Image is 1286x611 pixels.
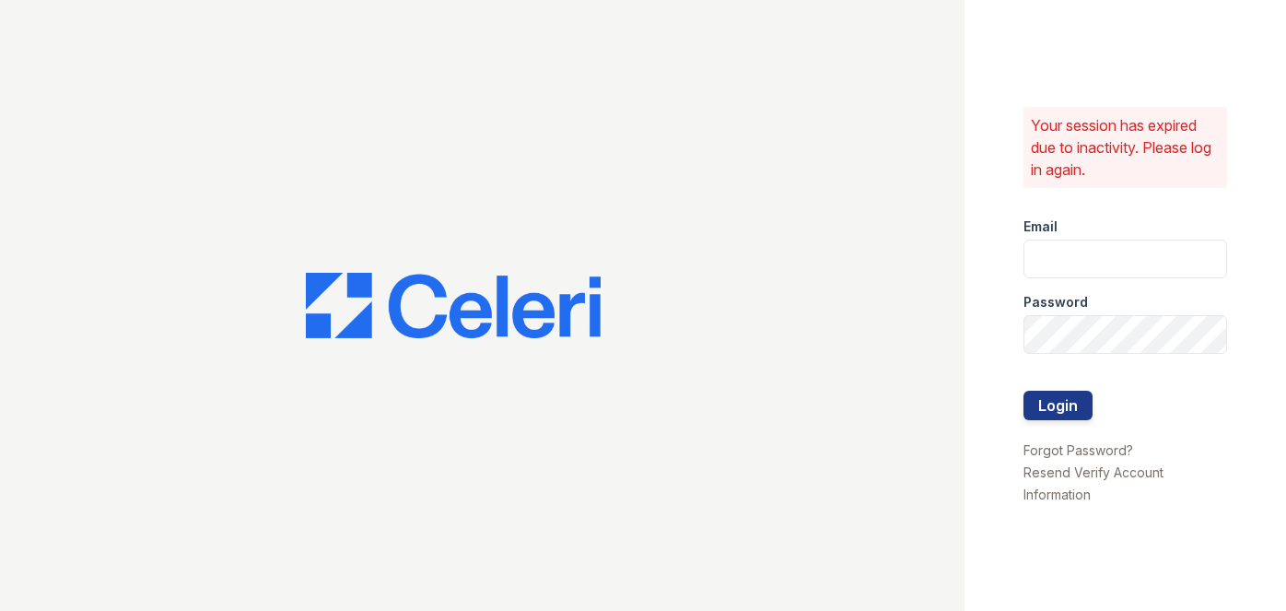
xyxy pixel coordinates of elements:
a: Forgot Password? [1023,442,1133,458]
p: Your session has expired due to inactivity. Please log in again. [1031,114,1220,181]
label: Password [1023,293,1088,311]
img: CE_Logo_Blue-a8612792a0a2168367f1c8372b55b34899dd931a85d93a1a3d3e32e68fde9ad4.png [306,273,601,339]
button: Login [1023,391,1093,420]
label: Email [1023,217,1058,236]
a: Resend Verify Account Information [1023,464,1163,502]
